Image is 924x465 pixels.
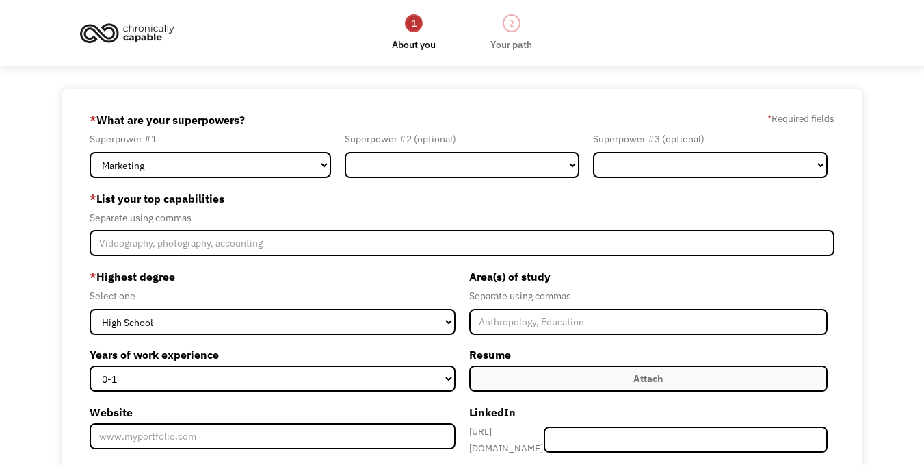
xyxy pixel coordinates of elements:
[90,423,455,449] input: www.myportfolio.com
[90,288,455,304] div: Select one
[469,401,828,423] label: LinkedIn
[490,36,532,53] div: Your path
[503,14,520,32] div: 2
[469,366,828,392] label: Attach
[469,288,828,304] div: Separate using commas
[90,344,455,366] label: Years of work experience
[469,309,828,335] input: Anthropology, Education
[90,109,245,131] label: What are your superpowers?
[392,36,436,53] div: About you
[76,18,179,48] img: Chronically Capable logo
[392,13,436,53] a: 1About you
[469,266,828,288] label: Area(s) of study
[633,370,663,387] div: Attach
[469,423,544,456] div: [URL][DOMAIN_NAME]
[90,230,834,256] input: Videography, photography, accounting
[90,210,834,226] div: Separate using commas
[490,13,532,53] a: 2Your path
[90,188,834,210] label: List your top capabilities
[767,110,834,127] label: Required fields
[593,131,828,147] div: Superpower #3 (optional)
[345,131,579,147] div: Superpower #2 (optional)
[405,14,423,32] div: 1
[469,344,828,366] label: Resume
[90,266,455,288] label: Highest degree
[90,131,331,147] div: Superpower #1
[90,401,455,423] label: Website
